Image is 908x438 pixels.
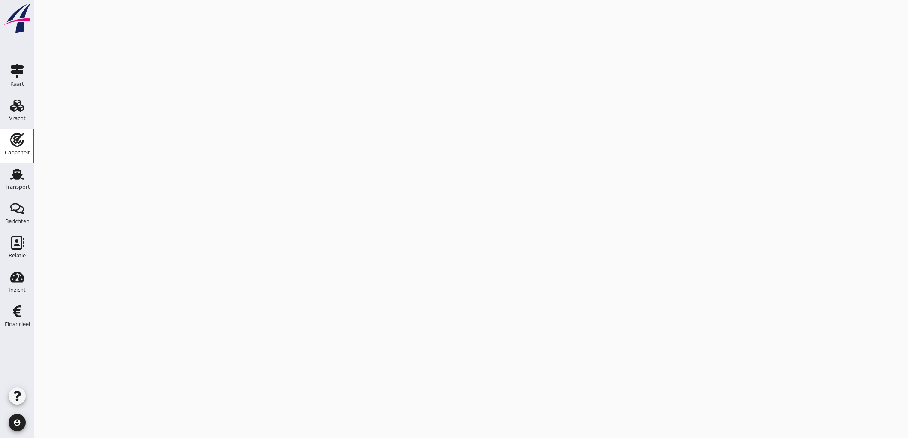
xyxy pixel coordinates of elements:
[5,218,30,224] div: Berichten
[5,150,30,155] div: Capaciteit
[5,321,30,327] div: Financieel
[9,287,26,293] div: Inzicht
[5,184,30,190] div: Transport
[9,115,26,121] div: Vracht
[10,81,24,87] div: Kaart
[2,2,33,34] img: logo-small.a267ee39.svg
[9,253,26,258] div: Relatie
[9,414,26,431] i: account_circle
